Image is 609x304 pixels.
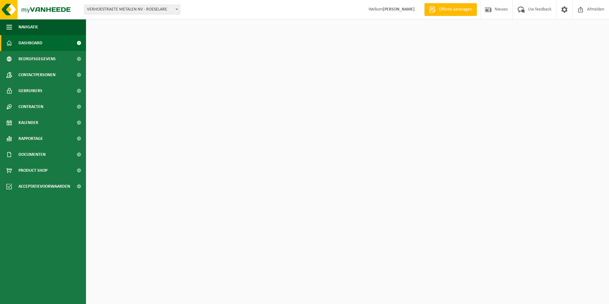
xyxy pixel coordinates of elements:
span: Documenten [18,147,46,163]
span: Kalender [18,115,38,131]
span: Offerte aanvragen [437,6,474,13]
strong: [PERSON_NAME] [383,7,415,12]
span: Product Shop [18,163,47,178]
span: Dashboard [18,35,42,51]
span: Acceptatievoorwaarden [18,178,70,194]
span: Rapportage [18,131,43,147]
span: VERHOESTRAETE METALEN NV - ROESELARE [84,5,180,14]
span: Bedrijfsgegevens [18,51,56,67]
span: Gebruikers [18,83,42,99]
a: Offerte aanvragen [424,3,477,16]
span: Navigatie [18,19,38,35]
span: Contactpersonen [18,67,55,83]
span: Contracten [18,99,43,115]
